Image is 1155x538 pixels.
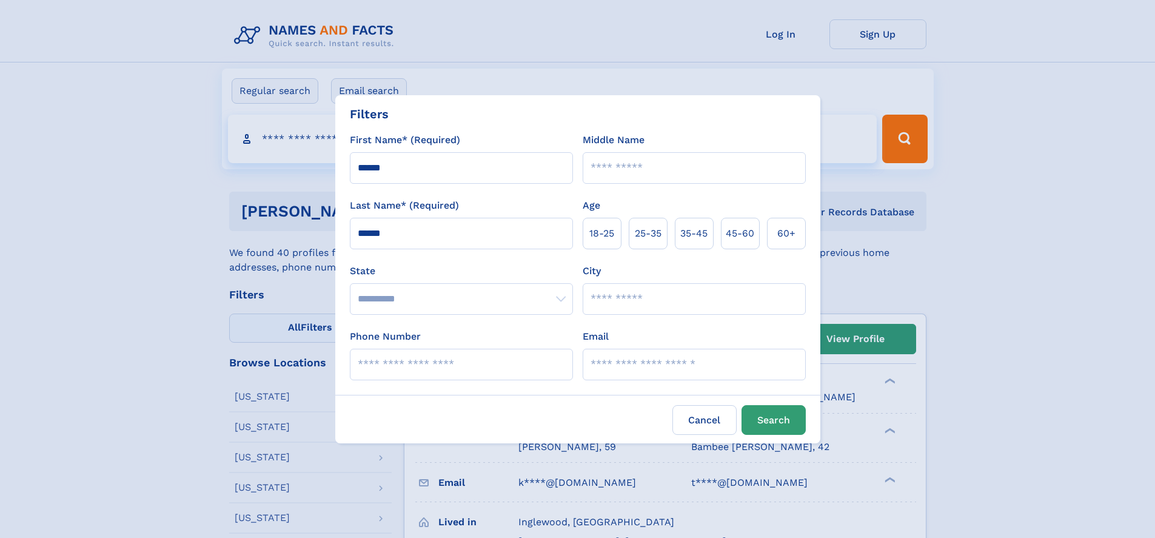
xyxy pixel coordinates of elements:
label: City [583,264,601,278]
label: Cancel [672,405,737,435]
span: 35‑45 [680,226,708,241]
button: Search [742,405,806,435]
span: 45‑60 [726,226,754,241]
label: Email [583,329,609,344]
div: Filters [350,105,389,123]
label: First Name* (Required) [350,133,460,147]
label: Last Name* (Required) [350,198,459,213]
label: State [350,264,573,278]
span: 60+ [777,226,795,241]
label: Phone Number [350,329,421,344]
label: Age [583,198,600,213]
span: 25‑35 [635,226,661,241]
span: 18‑25 [589,226,614,241]
label: Middle Name [583,133,644,147]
